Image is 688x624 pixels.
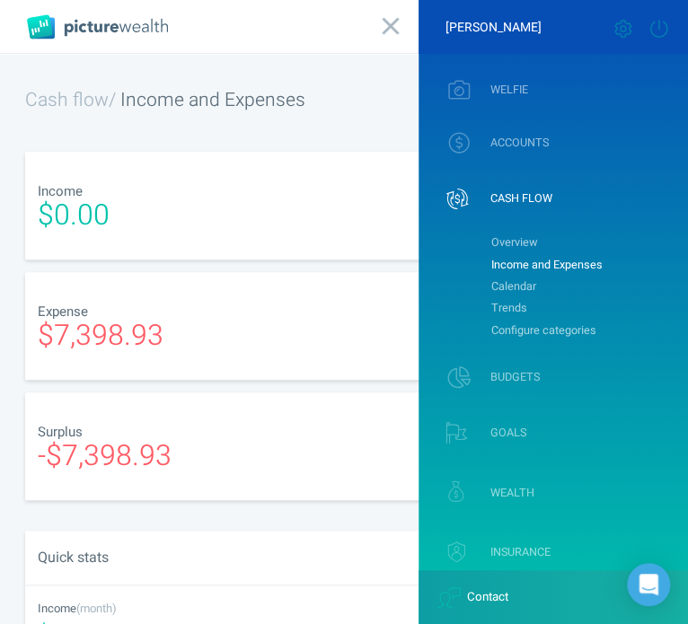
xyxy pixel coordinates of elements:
span: Surplus [38,422,83,442]
img: svg+xml;base64,PHN2ZyB4bWxucz0iaHR0cDovL3d3dy53My5vcmcvMjAwMC9zdmciIHdpZHRoPSIyNyIgaGVpZ2h0PSIyNC... [437,587,461,608]
span: ( month ) [76,600,117,617]
span: $7,398.93 [38,314,163,356]
div: [PERSON_NAME] [445,18,542,37]
div: Open Intercom Messenger [627,563,670,606]
a: ACCOUNTS [419,119,688,166]
span: INSURANCE [490,545,551,559]
span: Expense [38,302,88,321]
a: WELFIE [419,66,688,113]
a: INSURANCE [419,525,688,578]
a: Calendar [482,276,682,297]
a: WEALTH [419,466,688,519]
span: Cash flow / [25,86,116,114]
span: Income [38,600,76,617]
a: GOALS [419,407,688,460]
span: ACCOUNTS [490,136,549,150]
a: Configure categories [482,320,682,341]
span: WELFIE [490,83,528,97]
span: BUDGETS [490,370,540,384]
span: Contact [431,570,508,624]
span: CASH FLOW [490,191,552,206]
div: Quick stats [25,534,344,581]
a: CASH FLOW [419,172,688,225]
a: Overview [482,232,682,253]
span: Income [38,181,83,201]
img: PictureWealth [27,14,168,40]
a: Trends [482,297,682,319]
a: Income and Expenses [482,254,682,276]
span: Income and Expenses [120,86,305,114]
span: GOALS [490,426,526,440]
a: BUDGETS [419,354,688,400]
span: -$7,398.93 [38,435,172,477]
span: $0.00 [38,194,110,236]
span: WEALTH [490,486,534,500]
